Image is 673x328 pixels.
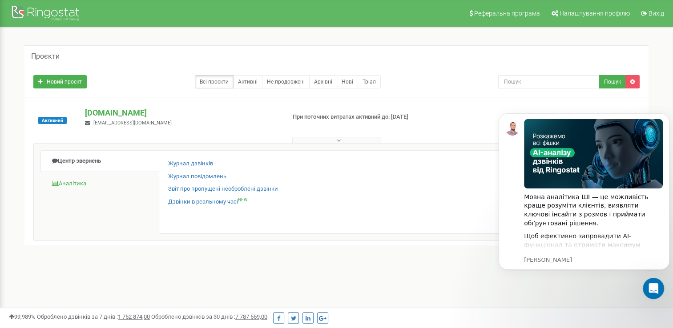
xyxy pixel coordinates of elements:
a: Новий проєкт [33,75,87,88]
h5: Проєкти [31,52,60,60]
span: Вихід [649,10,664,17]
span: [EMAIL_ADDRESS][DOMAIN_NAME] [93,120,172,126]
a: Дзвінки в реальному часіNEW [168,198,248,206]
sup: NEW [238,197,248,202]
a: Не продовжені [262,75,310,88]
a: Активні [233,75,262,88]
span: 99,989% [9,313,36,320]
a: Архівні [309,75,337,88]
button: Пошук [599,75,626,88]
a: Журнал повідомлень [168,172,226,181]
a: Центр звернень [40,150,159,172]
u: 7 787 559,00 [235,313,267,320]
a: Тріал [358,75,381,88]
a: Журнал дзвінків [168,160,213,168]
p: При поточних витратах активний до: [DATE] [293,113,434,121]
span: Активний [38,117,67,124]
span: Реферальна програма [474,10,540,17]
p: [DOMAIN_NAME] [85,107,278,119]
a: Всі проєкти [195,75,234,88]
span: Оброблено дзвінків за 30 днів : [151,313,267,320]
u: 1 752 874,00 [118,313,150,320]
span: Оброблено дзвінків за 7 днів : [37,313,150,320]
iframe: Intercom notifications повідомлення [495,100,673,304]
input: Пошук [498,75,600,88]
a: Нові [337,75,358,88]
a: Аналiтика [40,173,159,195]
iframe: Intercom live chat [643,278,664,299]
a: Звіт про пропущені необроблені дзвінки [168,185,278,193]
span: Налаштування профілю [560,10,630,17]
